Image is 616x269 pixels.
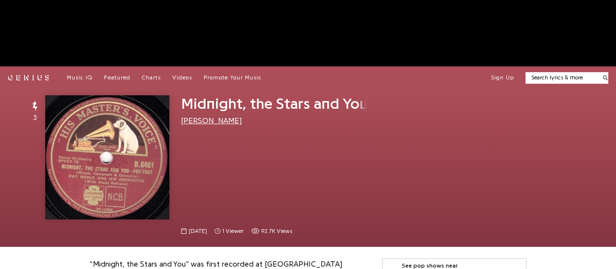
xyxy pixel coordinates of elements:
span: 1 viewer [215,227,244,235]
span: Videos [172,75,192,80]
span: Music IQ [67,75,92,80]
span: 92,697 views [251,227,292,235]
a: Charts [142,74,161,82]
span: 92.7K views [261,227,292,235]
span: [DATE] [189,227,207,235]
a: Promote Your Music [204,74,262,82]
span: Charts [142,75,161,80]
img: Cover art for Midnight, the Stars and You by Ray Noble [45,95,169,219]
a: [PERSON_NAME] [181,117,242,125]
span: Featured [104,75,130,80]
span: Promote Your Music [204,75,262,80]
span: 5 [34,113,37,121]
button: Sign Up [491,74,514,82]
input: Search lyrics & more [526,74,597,82]
span: 1 viewer [222,227,244,235]
span: Midnight, the Stars and You [181,96,368,112]
a: Videos [172,74,192,82]
a: Music IQ [67,74,92,82]
a: Featured [104,74,130,82]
